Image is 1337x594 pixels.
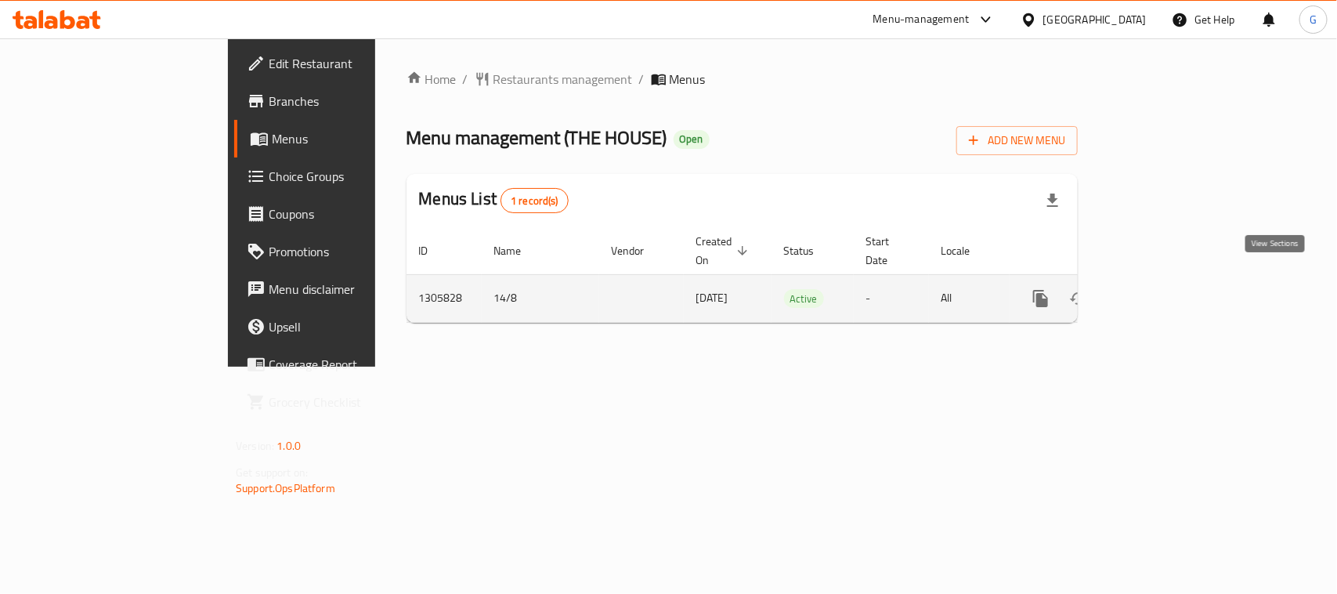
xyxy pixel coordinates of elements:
[269,355,439,374] span: Coverage Report
[1034,182,1071,219] div: Export file
[929,274,1010,322] td: All
[941,241,991,260] span: Locale
[784,289,824,308] div: Active
[269,167,439,186] span: Choice Groups
[956,126,1078,155] button: Add New Menu
[234,82,451,120] a: Branches
[234,308,451,346] a: Upsell
[236,462,308,483] span: Get support on:
[1310,11,1317,28] span: G
[1060,280,1097,317] button: Change Status
[969,131,1065,150] span: Add New Menu
[674,130,710,149] div: Open
[269,205,439,223] span: Coupons
[494,241,542,260] span: Name
[500,188,569,213] div: Total records count
[269,280,439,299] span: Menu disclaimer
[234,346,451,383] a: Coverage Report
[674,132,710,146] span: Open
[236,478,335,498] a: Support.OpsPlatform
[784,241,835,260] span: Status
[696,232,753,270] span: Created On
[463,70,468,89] li: /
[1010,227,1185,275] th: Actions
[419,187,569,213] h2: Menus List
[234,195,451,233] a: Coupons
[612,241,665,260] span: Vendor
[407,70,1078,89] nav: breadcrumb
[234,45,451,82] a: Edit Restaurant
[234,158,451,195] a: Choice Groups
[236,436,274,456] span: Version:
[269,54,439,73] span: Edit Restaurant
[493,70,633,89] span: Restaurants management
[854,274,929,322] td: -
[234,270,451,308] a: Menu disclaimer
[639,70,645,89] li: /
[1022,280,1060,317] button: more
[475,70,633,89] a: Restaurants management
[419,241,449,260] span: ID
[269,393,439,411] span: Grocery Checklist
[407,227,1185,323] table: enhanced table
[269,317,439,336] span: Upsell
[873,10,970,29] div: Menu-management
[482,274,599,322] td: 14/8
[234,383,451,421] a: Grocery Checklist
[670,70,706,89] span: Menus
[269,242,439,261] span: Promotions
[407,120,667,155] span: Menu management ( THE HOUSE )
[272,129,439,148] span: Menus
[234,233,451,270] a: Promotions
[784,290,824,308] span: Active
[276,436,301,456] span: 1.0.0
[501,194,568,208] span: 1 record(s)
[234,120,451,158] a: Menus
[866,232,910,270] span: Start Date
[696,288,728,308] span: [DATE]
[269,92,439,110] span: Branches
[1043,11,1147,28] div: [GEOGRAPHIC_DATA]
